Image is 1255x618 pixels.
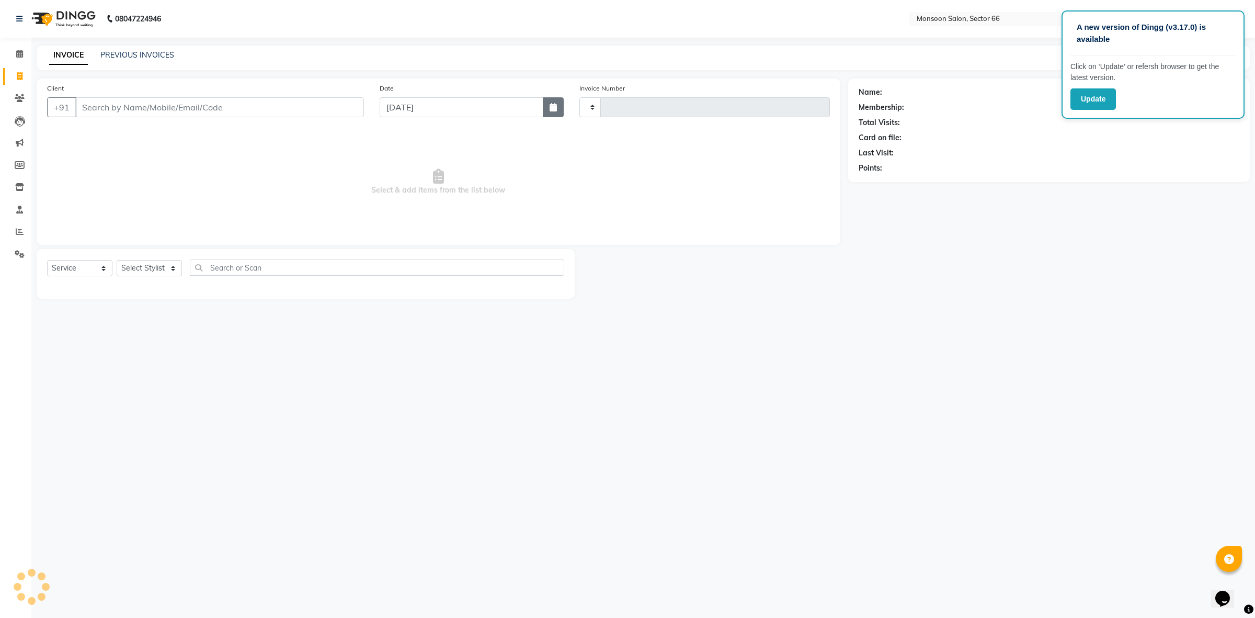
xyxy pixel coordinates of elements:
p: Click on ‘Update’ or refersh browser to get the latest version. [1070,61,1236,83]
label: Date [380,84,394,93]
button: +91 [47,97,76,117]
div: Membership: [859,102,904,113]
label: Invoice Number [579,84,625,93]
input: Search or Scan [190,260,564,276]
a: PREVIOUS INVOICES [100,50,174,60]
input: Search by Name/Mobile/Email/Code [75,97,364,117]
a: INVOICE [49,46,88,65]
b: 08047224946 [115,4,161,33]
button: Update [1070,88,1116,110]
div: Total Visits: [859,117,900,128]
div: Name: [859,87,882,98]
div: Points: [859,163,882,174]
div: Last Visit: [859,148,894,159]
div: Card on file: [859,132,902,143]
span: Select & add items from the list below [47,130,830,234]
p: A new version of Dingg (v3.17.0) is available [1077,21,1229,45]
iframe: chat widget [1211,576,1245,608]
label: Client [47,84,64,93]
img: logo [27,4,98,33]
